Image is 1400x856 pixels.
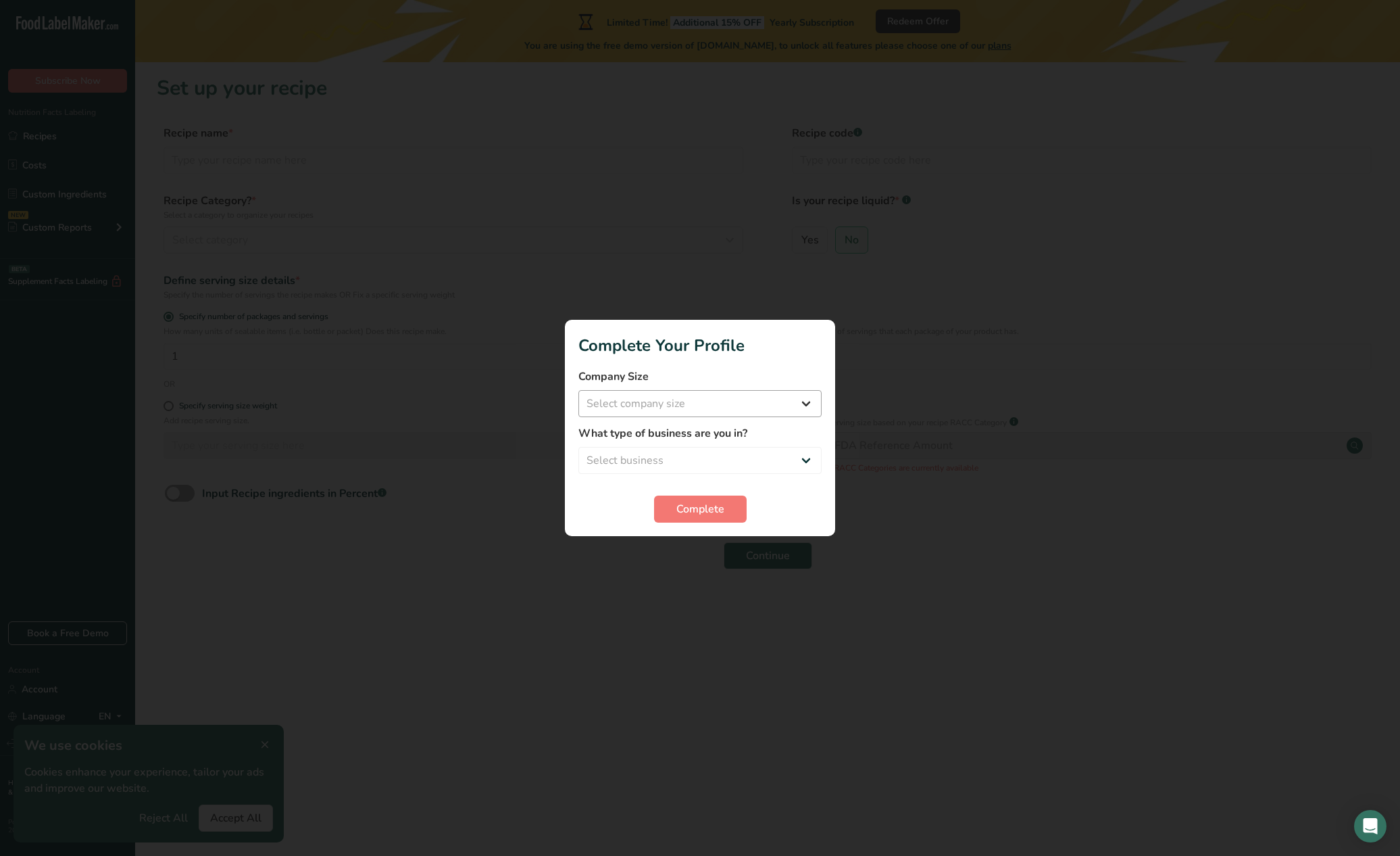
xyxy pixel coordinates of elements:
label: Company Size [578,368,822,385]
span: Complete [676,501,724,517]
h1: Complete Your Profile [578,333,822,358]
div: Open Intercom Messenger [1354,810,1386,842]
button: Complete [654,496,747,523]
label: What type of business are you in? [578,425,822,442]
